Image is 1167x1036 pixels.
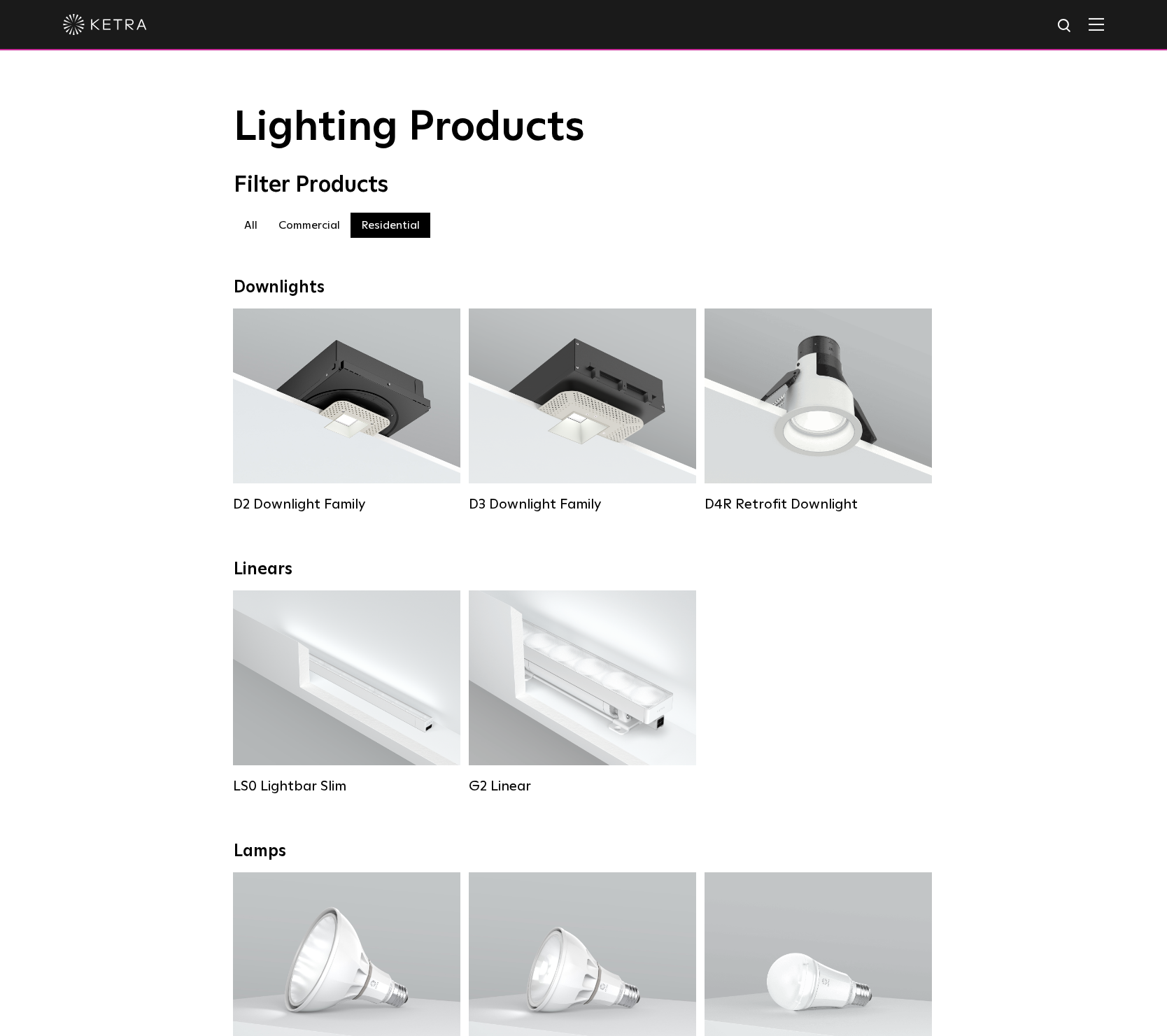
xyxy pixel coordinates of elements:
[233,590,460,795] a: LS0 Lightbar Slim Lumen Output:200 / 350Colors:White / BlackControl:X96 Controller
[351,213,430,238] label: Residential
[233,778,460,795] div: LS0 Lightbar Slim
[234,107,585,149] span: Lighting Products
[469,308,696,513] a: D3 Downlight Family Lumen Output:700 / 900 / 1100Colors:White / Black / Silver / Bronze / Paintab...
[234,842,933,862] div: Lamps
[1089,17,1104,31] img: Hamburger%20Nav.svg
[705,308,932,513] a: D4R Retrofit Downlight Lumen Output:800Colors:White / BlackBeam Angles:15° / 25° / 40° / 60°Watta...
[233,496,460,513] div: D2 Downlight Family
[234,278,933,298] div: Downlights
[1056,17,1074,35] img: search icon
[268,213,351,238] label: Commercial
[705,496,932,513] div: D4R Retrofit Downlight
[234,213,268,238] label: All
[469,778,696,795] div: G2 Linear
[234,172,933,199] div: Filter Products
[469,496,696,513] div: D3 Downlight Family
[233,308,460,513] a: D2 Downlight Family Lumen Output:1200Colors:White / Black / Gloss Black / Silver / Bronze / Silve...
[469,590,696,795] a: G2 Linear Lumen Output:400 / 700 / 1000Colors:WhiteBeam Angles:Flood / [GEOGRAPHIC_DATA] / Narrow...
[63,14,147,35] img: ketra-logo-2019-white
[234,560,933,580] div: Linears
